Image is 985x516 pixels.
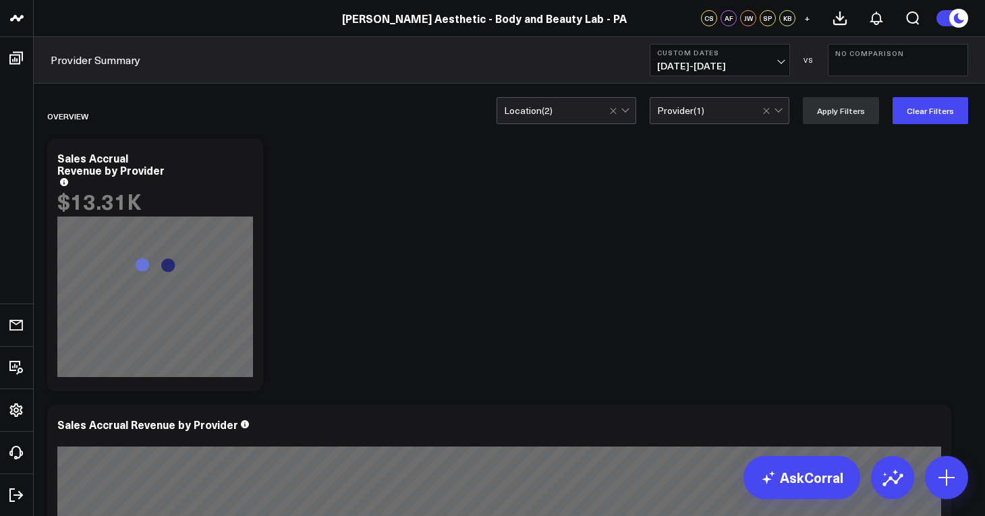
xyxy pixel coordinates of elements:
a: [PERSON_NAME] Aesthetic - Body and Beauty Lab - PA [342,11,627,26]
button: Apply Filters [803,97,879,124]
a: Provider Summary [51,53,140,67]
div: KB [779,10,795,26]
button: Clear Filters [893,97,968,124]
b: Custom Dates [657,49,783,57]
div: Sales Accrual Revenue by Provider [57,150,165,177]
div: Location ( 2 ) [504,105,553,116]
span: + [804,13,810,23]
div: $13.31K [57,189,142,213]
div: JW [740,10,756,26]
b: No Comparison [835,49,961,57]
div: SP [760,10,776,26]
button: Custom Dates[DATE]-[DATE] [650,44,790,76]
div: VS [797,56,821,64]
div: Sales Accrual Revenue by Provider [57,417,238,432]
span: [DATE] - [DATE] [657,61,783,71]
button: + [799,10,815,26]
div: CS [701,10,717,26]
div: Provider ( 1 ) [657,105,704,116]
a: AskCorral [743,456,860,499]
div: Overview [47,101,88,132]
button: No Comparison [828,44,968,76]
div: AF [721,10,737,26]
